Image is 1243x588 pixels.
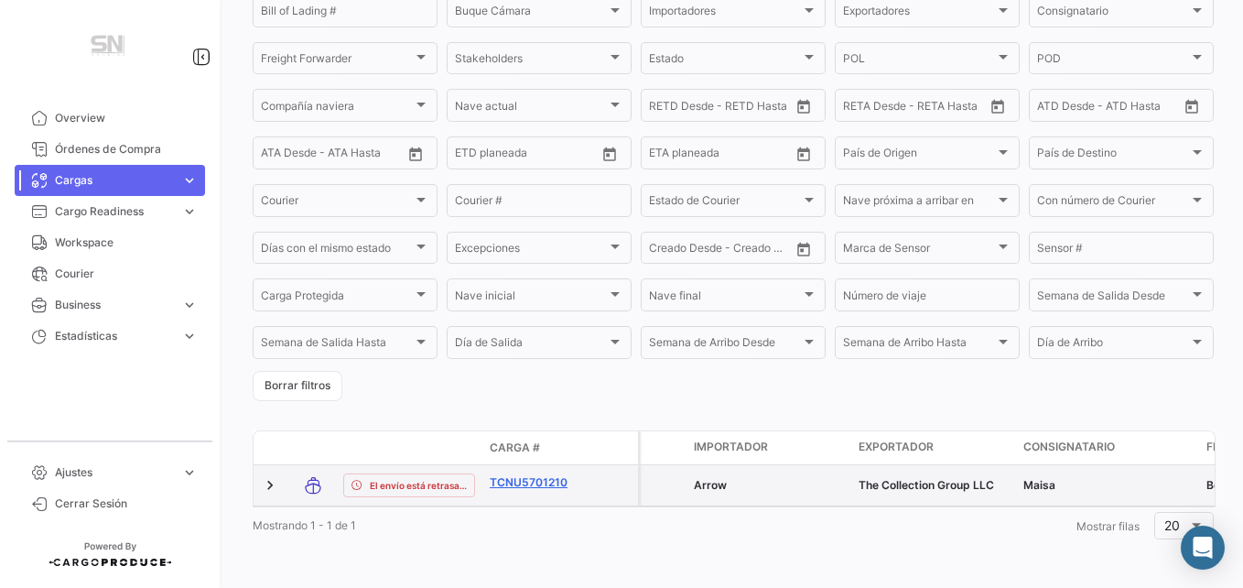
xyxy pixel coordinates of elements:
span: Stakeholders [455,55,607,68]
input: Desde [649,149,682,162]
span: expand_more [181,172,198,189]
input: Hasta [889,102,956,114]
button: Open calendar [790,235,817,263]
datatable-header-cell: Carga # [482,432,592,463]
span: País de Destino [1037,149,1189,162]
input: Desde [455,149,488,162]
span: Estadísticas [55,328,174,344]
input: ATA Desde [261,149,317,162]
span: Mostrar filas [1076,519,1140,533]
datatable-header-cell: Importador [686,431,851,464]
datatable-header-cell: Exportador [851,431,1016,464]
a: Expand/Collapse Row [261,476,279,495]
button: Open calendar [790,93,817,120]
span: Exportadores [843,7,995,20]
span: Overview [55,110,198,126]
span: Estado [649,55,801,68]
span: expand_more [181,203,198,220]
input: Hasta [695,149,762,162]
span: Excepciones [455,245,607,257]
span: Carga # [490,440,540,456]
span: Estado de Courier [649,197,801,210]
button: Open calendar [596,140,623,168]
input: ATD Hasta [1108,102,1174,114]
a: Workspace [15,227,205,258]
span: Nave inicial [455,292,607,305]
span: Mostrando 1 - 1 de 1 [253,518,356,532]
span: Consignatario [1023,439,1115,455]
span: Semana de Arribo Hasta [843,339,995,352]
datatable-header-cell: Consignatario [1016,431,1199,464]
span: The Collection Group LLC [859,478,994,492]
span: Workspace [55,234,198,251]
span: El envío está retrasado. [370,478,467,493]
span: Semana de Salida Desde [1037,292,1189,305]
span: Días con el mismo estado [261,245,413,257]
span: Freight Forwarder [261,55,413,68]
input: Desde [649,102,682,114]
span: Marca de Sensor [843,245,995,257]
button: Open calendar [790,140,817,168]
a: Courier [15,258,205,289]
span: Consignatario [1037,7,1189,20]
span: Buque Cámara [455,7,607,20]
span: Arrow [694,478,727,492]
a: TCNU5701210 [490,474,585,491]
span: Cerrar Sesión [55,495,198,512]
span: expand_more [181,464,198,481]
span: Business [55,297,174,313]
span: Courier [261,197,413,210]
span: Nave actual [455,102,607,114]
a: Órdenes de Compra [15,134,205,165]
button: Borrar filtros [253,371,342,401]
span: Semana de Arribo Desde [649,339,801,352]
input: Hasta [501,149,567,162]
datatable-header-cell: Modo de Transporte [290,441,336,455]
span: expand_more [181,297,198,313]
span: Nave próxima a arribar en [843,197,995,210]
span: Semana de Salida Hasta [261,339,413,352]
button: Open calendar [984,93,1011,120]
span: Órdenes de Compra [55,141,198,158]
span: expand_more [181,328,198,344]
input: Desde [843,102,876,114]
span: Importador [694,439,768,455]
div: Abrir Intercom Messenger [1181,526,1225,570]
datatable-header-cell: Carga Protegida [641,431,686,464]
a: Overview [15,103,205,134]
datatable-header-cell: Póliza [592,441,638,455]
input: ATA Hasta [330,149,396,162]
input: ATD Desde [1037,102,1095,114]
span: País de Origen [843,149,995,162]
input: Creado Hasta [723,245,790,257]
button: Open calendar [1178,93,1205,120]
span: Cargo Readiness [55,203,174,220]
span: Carga Protegida [261,292,413,305]
span: Cargas [55,172,174,189]
input: Hasta [695,102,762,114]
span: Importadores [649,7,801,20]
span: Día de Salida [455,339,607,352]
span: POD [1037,55,1189,68]
span: Courier [55,266,198,282]
input: Creado Desde [649,245,710,257]
span: Exportador [859,439,934,455]
datatable-header-cell: Estado de Envio [336,441,482,455]
span: Nave final [649,292,801,305]
button: Open calendar [402,140,429,168]
span: Maisa [1023,478,1055,492]
span: 20 [1164,517,1180,533]
span: Con número de Courier [1037,197,1189,210]
span: Compañía naviera [261,102,413,114]
span: Día de Arribo [1037,339,1189,352]
span: POL [843,55,995,68]
img: Manufactura+Logo.png [64,22,156,73]
span: Ajustes [55,464,174,481]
